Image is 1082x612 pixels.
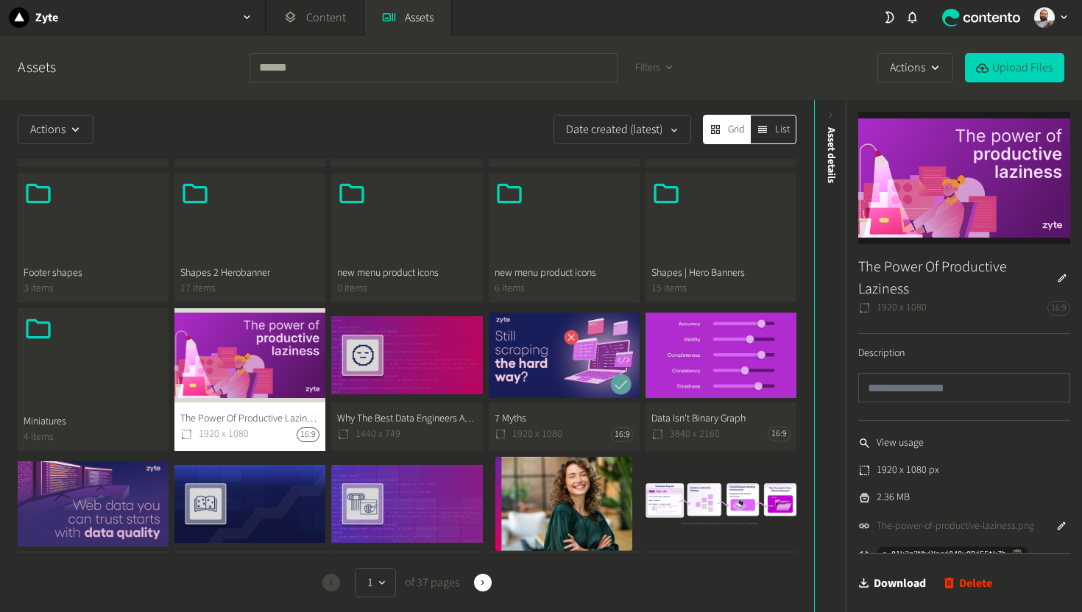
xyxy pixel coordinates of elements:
[24,281,163,296] span: 3 items
[728,122,745,138] span: Grid
[18,115,93,144] button: Actions
[623,54,684,82] button: Filters
[337,266,476,281] span: new menu product icons
[858,256,1048,300] h3: The Power Of Productive Laziness
[651,281,791,296] span: 15 items
[331,173,482,302] button: new menu product icons0 items
[554,115,691,144] button: Date created (latest)
[24,266,163,281] span: Footer shapes
[495,266,634,281] span: new menu product icons
[9,7,29,28] img: Zyte
[180,281,319,296] span: 17 items
[858,569,926,598] a: Download
[1034,7,1055,28] img: Cleber Alexandre
[824,127,839,183] span: Asset details
[18,173,169,302] button: Footer shapes3 items
[337,281,476,296] span: 0 items
[877,463,939,478] span: 1920 x 1080 px
[877,547,1028,561] button: a_01k2z2NbjYpgj848v0RjF5tk7b
[646,173,796,302] button: Shapes | Hero Banners15 items
[775,122,790,138] span: List
[944,569,992,598] button: Delete
[877,519,1034,534] a: The-power-of-productive-laziness.png
[18,57,56,79] a: Assets
[18,308,169,451] button: Miniatures4 items
[24,414,163,430] span: Miniatures
[174,173,325,302] button: Shapes 2 Herobanner17 items
[858,346,905,361] label: Description
[495,281,634,296] span: 6 items
[1047,301,1070,316] span: 16:9
[877,490,910,505] span: 2.36 MB
[877,53,953,82] button: Actions
[858,300,927,316] span: 1920 x 1080
[651,266,791,281] span: Shapes | Hero Banners
[355,568,396,597] button: 1
[883,547,1006,561] span: a_01k2z2NbjYpgj848v0RjF5tk7b
[858,435,924,451] a: View usage
[180,266,319,281] span: Shapes 2 Herobanner
[402,574,459,591] span: of 37 pages
[877,435,924,451] span: View usage
[858,112,1070,244] img: The Power Of Productive Laziness
[489,173,640,302] button: new menu product icons6 items
[965,53,1064,82] button: Upload Files
[24,430,163,445] span: 4 items
[35,9,58,26] h2: Zyte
